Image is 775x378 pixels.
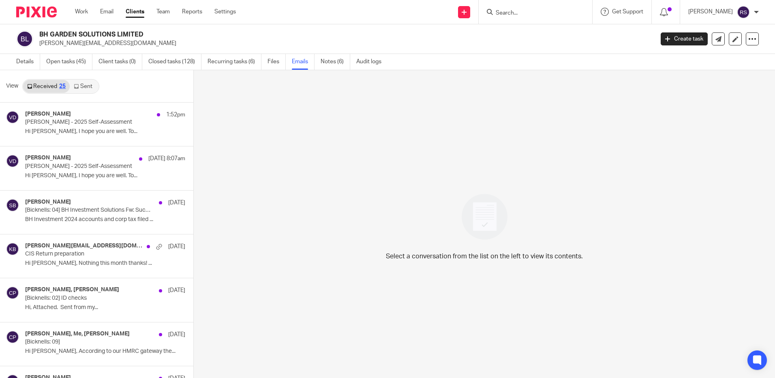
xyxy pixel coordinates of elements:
p: 1:52pm [166,111,185,119]
img: Pixie [16,6,57,17]
p: [Bicknells: 04] BH Investment Solutions Fw: Successful Receipt of CT600 submission online for Ref... [25,207,153,214]
p: Hi, Attached. Sent from my... [25,304,185,311]
a: Email [100,8,113,16]
p: [Bicknells: 09] [25,339,153,346]
a: Sent [70,80,98,93]
p: [PERSON_NAME] [688,8,733,16]
a: Clients [126,8,144,16]
p: [DATE] [168,286,185,294]
p: BH Investment 2024 accounts and corp tax filed ... [25,216,185,223]
a: Received25 [23,80,70,93]
p: [PERSON_NAME][EMAIL_ADDRESS][DOMAIN_NAME] [39,39,649,47]
a: Details [16,54,40,70]
h4: [PERSON_NAME] [25,111,71,118]
img: svg%3E [6,155,19,168]
p: [DATE] [168,199,185,207]
h4: [PERSON_NAME], Me, [PERSON_NAME] [25,331,130,337]
a: Settings [214,8,236,16]
img: image [456,189,513,245]
p: [PERSON_NAME] - 2025 Self-Assessment [25,119,153,126]
h4: [PERSON_NAME] [25,199,71,206]
a: Recurring tasks (6) [208,54,261,70]
p: [DATE] [168,331,185,339]
a: Create task [661,32,708,45]
span: View [6,82,18,90]
img: svg%3E [6,199,19,212]
p: [DATE] 8:07am [148,155,185,163]
img: svg%3E [16,30,33,47]
h2: BH GARDEN SOLUTIONS LIMITED [39,30,527,39]
a: Open tasks (45) [46,54,92,70]
a: Emails [292,54,315,70]
img: svg%3E [6,331,19,344]
img: svg%3E [6,243,19,256]
img: svg%3E [6,286,19,299]
p: [Bicknells: 02] ID checks [25,295,153,302]
a: Closed tasks (128) [148,54,201,70]
span: Get Support [612,9,643,15]
p: [DATE] [168,243,185,251]
p: Hi [PERSON_NAME], I hope you are well. To... [25,172,185,179]
p: Hi [PERSON_NAME], According to our HMRC gateway the... [25,348,185,355]
h4: [PERSON_NAME][EMAIL_ADDRESS][DOMAIN_NAME], [PERSON_NAME] [25,243,143,249]
input: Search [495,10,568,17]
a: Notes (6) [321,54,350,70]
a: Audit logs [356,54,387,70]
p: [PERSON_NAME] - 2025 Self-Assessment [25,163,153,170]
div: 25 [59,84,66,89]
p: Hi [PERSON_NAME], I hope you are well. To... [25,128,185,135]
a: Team [156,8,170,16]
p: CIS Return preparation [25,251,153,258]
a: Client tasks (0) [98,54,142,70]
a: Files [268,54,286,70]
h4: [PERSON_NAME], [PERSON_NAME] [25,286,119,293]
img: svg%3E [737,6,750,19]
a: Reports [182,8,202,16]
a: Work [75,8,88,16]
img: svg%3E [6,111,19,124]
p: Hi [PERSON_NAME], Nothing this month thanks! ... [25,260,185,267]
p: Select a conversation from the list on the left to view its contents. [386,251,583,261]
h4: [PERSON_NAME] [25,155,71,161]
